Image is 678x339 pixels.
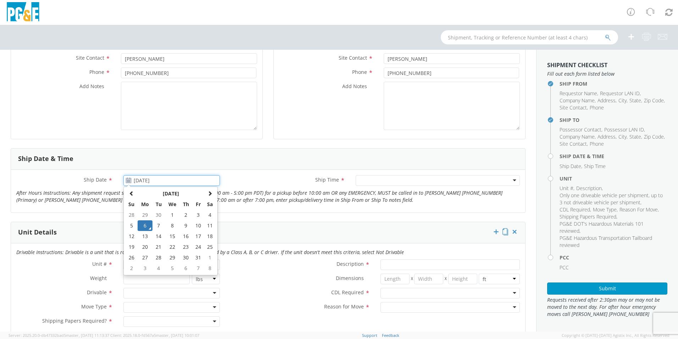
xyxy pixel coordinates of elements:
[76,54,104,61] span: Site Contact
[165,220,180,231] td: 8
[560,133,595,140] span: Company Name
[560,154,667,159] h4: Ship Date & Time
[165,199,180,210] th: We
[5,2,41,23] img: pge-logo-06675f144f4cfa6a6814.png
[593,206,617,213] span: Move Type
[9,333,109,338] span: Server: 2025.20.0-db47332bad5
[192,199,204,210] th: Fr
[618,97,628,104] li: ,
[138,242,152,252] td: 20
[576,185,603,192] li: ,
[629,97,642,104] li: ,
[125,210,138,220] td: 28
[619,206,658,213] span: Reason For Move
[110,333,199,338] span: Client: 2025.18.0-fd567a5
[560,104,587,111] span: Site Contact
[560,206,590,213] span: CDL Required
[618,97,627,104] span: City
[204,231,216,242] td: 18
[138,252,152,263] td: 27
[138,231,152,242] td: 13
[138,188,204,199] th: Select Month
[81,303,107,310] span: Move Type
[560,81,667,86] h4: Ship From
[16,189,502,203] i: After Hours Instructions: Any shipment request submitted after normal business hours (7:00 am - 5...
[560,133,596,140] li: ,
[547,61,607,69] strong: Shipment Checklist
[629,97,641,104] span: State
[179,231,192,242] td: 16
[204,220,216,231] td: 11
[618,133,627,140] span: City
[584,163,606,169] span: Ship Time
[590,104,604,111] span: Phone
[560,264,569,271] span: PCC
[560,235,652,248] span: PG&E Hazardous Transportation Tailboard reviewed
[560,90,598,97] li: ,
[629,133,642,140] li: ,
[600,90,640,97] span: Requestor LAN ID
[192,242,204,252] td: 24
[598,133,616,140] span: Address
[443,274,448,284] span: X
[560,192,663,206] span: Only one driveable vehicle per shipment, up to 3 not driveable vehicle per shipment
[156,333,199,338] span: master, [DATE] 10:01:07
[644,133,664,140] span: Zip Code
[560,185,573,192] span: Unit #
[342,83,367,90] span: Add Notes
[560,213,616,220] span: Shipping Papers Required
[560,163,582,170] li: ,
[619,206,659,213] li: ,
[604,126,644,133] span: Possessor LAN ID
[125,252,138,263] td: 26
[560,213,617,220] li: ,
[125,199,138,210] th: Su
[560,140,588,147] li: ,
[204,199,216,210] th: Sa
[560,97,595,104] span: Company Name
[79,83,104,90] span: Add Notes
[138,263,152,274] td: 3
[87,289,107,296] span: Drivable
[339,54,367,61] span: Site Contact
[179,242,192,252] td: 23
[125,263,138,274] td: 2
[165,231,180,242] td: 15
[362,333,377,338] a: Support
[125,242,138,252] td: 19
[448,274,477,284] input: Height
[336,275,364,281] span: Dimensions
[165,210,180,220] td: 1
[331,289,364,296] span: CDL Required
[590,140,604,147] span: Phone
[42,317,107,324] span: Shipping Papers Required?
[593,206,618,213] li: ,
[618,133,628,140] li: ,
[90,275,107,281] span: Weight
[152,210,165,220] td: 30
[179,263,192,274] td: 6
[84,176,107,183] span: Ship Date
[547,70,667,77] span: Fill out each form listed below
[165,252,180,263] td: 29
[441,30,618,44] input: Shipment, Tracking or Reference Number (at least 4 chars)
[644,133,665,140] li: ,
[125,231,138,242] td: 12
[152,263,165,274] td: 4
[644,97,665,104] li: ,
[16,249,404,255] i: Drivable Instructions: Drivable is a unit that is roadworthy and can be driven over the road by a...
[560,163,581,169] span: Ship Date
[410,274,415,284] span: X
[324,303,364,310] span: Reason for Move
[560,117,667,123] h4: Ship To
[125,220,138,231] td: 5
[560,220,644,234] span: PG&E DOT's Hazardous Materials 101 reviewed
[352,69,367,75] span: Phone
[204,252,216,263] td: 1
[179,210,192,220] td: 2
[192,263,204,274] td: 7
[382,333,399,338] a: Feedback
[152,252,165,263] td: 28
[598,133,617,140] li: ,
[315,176,339,183] span: Ship Time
